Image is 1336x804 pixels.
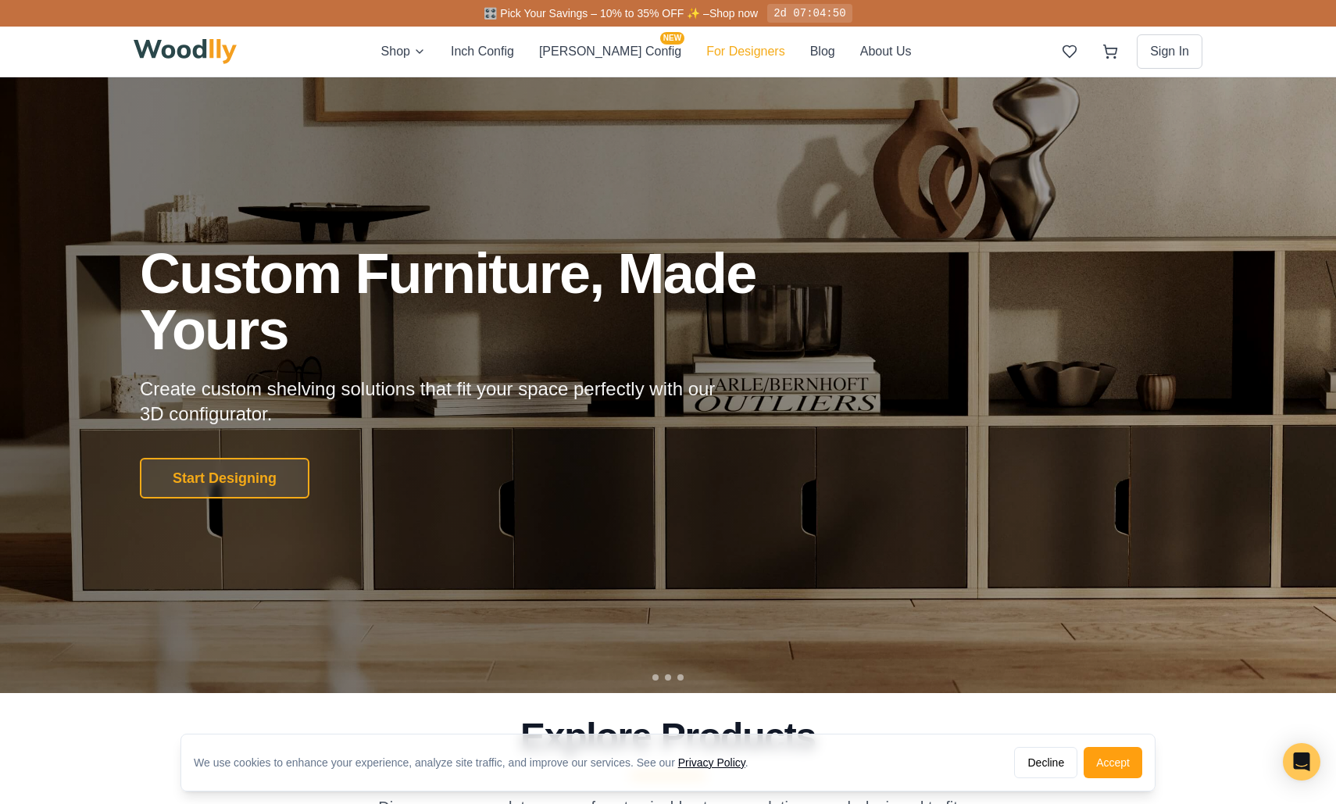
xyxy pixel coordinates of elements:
[1014,747,1077,778] button: Decline
[484,7,709,20] span: 🎛️ Pick Your Savings – 10% to 35% OFF ✨ –
[1137,34,1202,69] button: Sign In
[860,41,912,62] button: About Us
[194,755,761,770] div: We use cookies to enhance your experience, analyze site traffic, and improve our services. See our .
[140,377,740,427] p: Create custom shelving solutions that fit your space perfectly with our 3D configurator.
[706,41,784,62] button: For Designers
[767,4,852,23] div: 2d 07:04:50
[381,41,426,62] button: Shop
[1084,747,1142,778] button: Accept
[140,458,309,498] button: Start Designing
[1283,743,1320,781] div: Open Intercom Messenger
[810,41,835,62] button: Blog
[709,7,758,20] a: Shop now
[134,39,237,64] img: Woodlly
[140,245,840,358] h1: Custom Furniture, Made Yours
[539,41,681,62] button: [PERSON_NAME] ConfigNEW
[451,41,514,62] button: Inch Config
[140,718,1196,756] h2: Explore Products
[660,32,684,45] span: NEW
[678,756,745,769] a: Privacy Policy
